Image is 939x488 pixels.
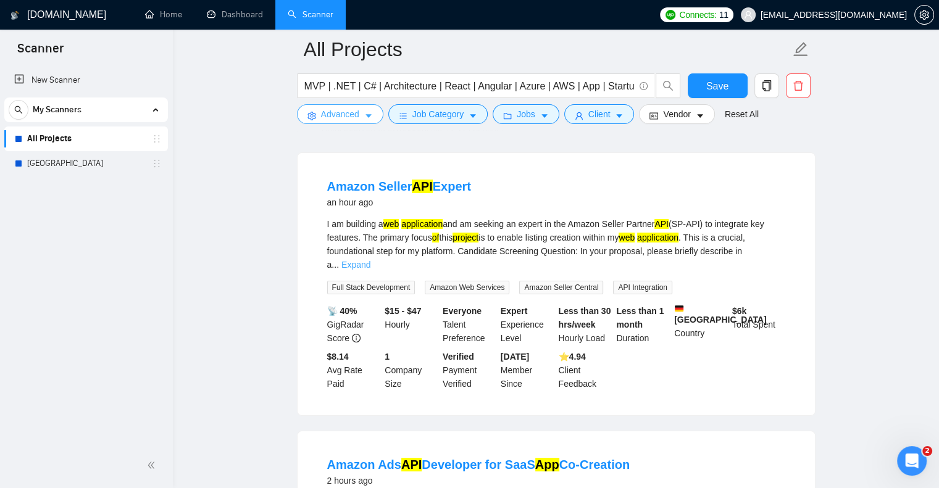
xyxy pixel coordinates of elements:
[341,260,370,270] a: Expand
[637,233,678,242] mark: application
[732,306,746,316] b: $ 6k
[33,97,81,122] span: My Scanners
[616,306,664,329] b: Less than 1 month
[503,111,512,120] span: folder
[7,39,73,65] span: Scanner
[27,151,144,176] a: [GEOGRAPHIC_DATA]
[498,350,556,391] div: Member Since
[443,306,482,316] b: Everyone
[440,350,498,391] div: Payment Verified
[325,350,383,391] div: Avg Rate Paid
[297,104,383,124] button: settingAdvancedcaret-down
[401,458,422,471] mark: API
[382,304,440,345] div: Hourly
[27,126,144,151] a: All Projects
[656,80,680,91] span: search
[559,306,611,329] b: Less than 30 hrs/week
[383,219,399,229] mark: web
[327,217,785,271] div: I am building a and am seeking an expert in the Amazon Seller Partner (SP-API) to integrate key f...
[755,80,778,91] span: copy
[786,73,811,98] button: delete
[352,334,361,342] span: info-circle
[556,304,614,345] div: Hourly Load
[432,233,440,242] mark: of
[382,350,440,391] div: Company Size
[922,446,932,456] span: 2
[575,111,583,120] span: user
[469,111,477,120] span: caret-down
[519,281,603,294] span: Amazon Seller Central
[399,111,407,120] span: bars
[332,260,339,270] span: ...
[754,73,779,98] button: copy
[412,180,432,193] mark: API
[4,97,168,176] li: My Scanners
[4,68,168,93] li: New Scanner
[615,111,624,120] span: caret-down
[327,281,415,294] span: Full Stack Development
[327,458,630,471] a: Amazon AdsAPIDeveloper for SaaSAppCo-Creation
[493,104,559,124] button: folderJobscaret-down
[385,306,421,316] b: $15 - $47
[556,350,614,391] div: Client Feedback
[588,107,611,121] span: Client
[915,10,933,20] span: setting
[412,107,464,121] span: Job Category
[145,9,182,20] a: homeHome
[9,105,28,114] span: search
[639,104,714,124] button: idcardVendorcaret-down
[288,9,333,20] a: searchScanner
[501,352,529,362] b: [DATE]
[453,233,478,242] mark: project
[619,233,635,242] mark: web
[401,219,443,229] mark: application
[517,107,535,121] span: Jobs
[897,446,927,476] iframe: Intercom live chat
[649,111,658,120] span: idcard
[535,458,559,471] mark: App
[440,304,498,345] div: Talent Preference
[304,34,790,65] input: Scanner name...
[364,111,373,120] span: caret-down
[385,352,390,362] b: 1
[663,107,690,121] span: Vendor
[656,73,680,98] button: search
[321,107,359,121] span: Advanced
[730,304,788,345] div: Total Spent
[540,111,549,120] span: caret-down
[696,111,704,120] span: caret-down
[914,10,934,20] a: setting
[147,459,159,471] span: double-left
[719,8,728,22] span: 11
[672,304,730,345] div: Country
[327,352,349,362] b: $8.14
[666,10,675,20] img: upwork-logo.png
[744,10,753,19] span: user
[307,111,316,120] span: setting
[498,304,556,345] div: Experience Level
[654,219,669,229] mark: API
[787,80,810,91] span: delete
[679,8,716,22] span: Connects:
[152,159,162,168] span: holder
[443,352,474,362] b: Verified
[501,306,528,316] b: Expert
[207,9,263,20] a: dashboardDashboard
[564,104,635,124] button: userClientcaret-down
[327,306,357,316] b: 📡 40%
[688,73,748,98] button: Save
[706,78,728,94] span: Save
[327,195,471,210] div: an hour ago
[640,82,648,90] span: info-circle
[327,180,471,193] a: Amazon SellerAPIExpert
[914,5,934,25] button: setting
[14,68,158,93] a: New Scanner
[793,41,809,57] span: edit
[152,134,162,144] span: holder
[10,6,19,25] img: logo
[725,107,759,121] a: Reset All
[674,304,767,325] b: [GEOGRAPHIC_DATA]
[304,78,634,94] input: Search Freelance Jobs...
[613,281,672,294] span: API Integration
[327,473,630,488] div: 2 hours ago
